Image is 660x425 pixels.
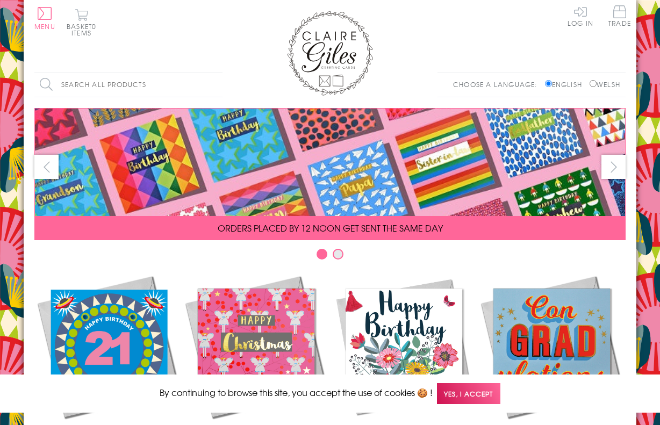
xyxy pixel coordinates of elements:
[608,5,631,26] span: Trade
[568,5,593,26] a: Log In
[67,9,96,36] button: Basket0 items
[34,21,55,31] span: Menu
[453,80,543,89] p: Choose a language:
[34,155,59,179] button: prev
[333,249,343,260] button: Carousel Page 2
[34,7,55,30] button: Menu
[34,248,626,265] div: Carousel Pagination
[34,73,223,97] input: Search all products
[218,221,443,234] span: ORDERS PLACED BY 12 NOON GET SENT THE SAME DAY
[545,80,552,87] input: English
[545,80,587,89] label: English
[608,5,631,28] a: Trade
[590,80,597,87] input: Welsh
[71,21,96,38] span: 0 items
[601,155,626,179] button: next
[590,80,620,89] label: Welsh
[437,383,500,404] span: Yes, I accept
[212,73,223,97] input: Search
[287,11,373,96] img: Claire Giles Greetings Cards
[317,249,327,260] button: Carousel Page 1 (Current Slide)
